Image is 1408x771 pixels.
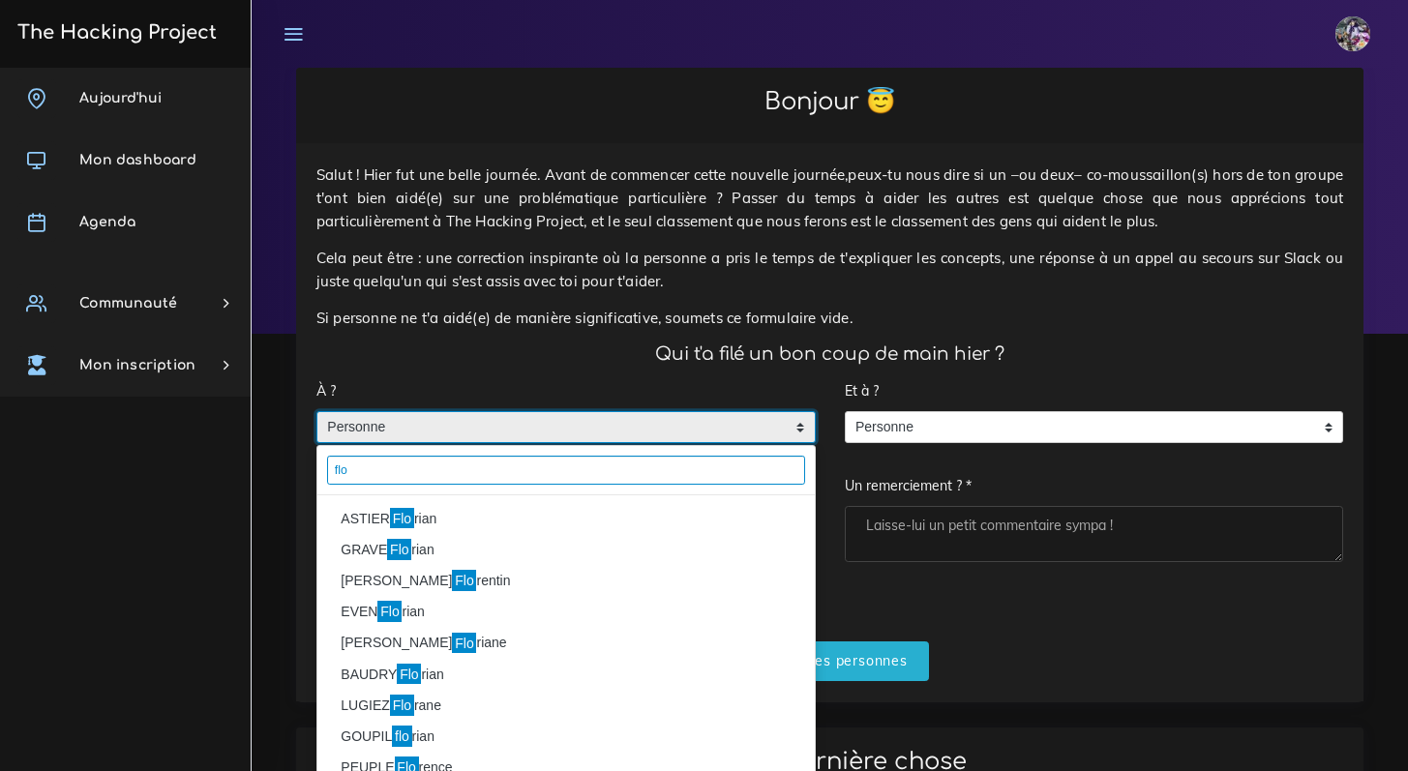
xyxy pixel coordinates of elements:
[731,641,929,681] input: Merci à ces personnes
[79,296,177,311] span: Communauté
[392,726,411,747] mark: flo
[79,358,195,372] span: Mon inscription
[387,539,411,560] mark: Flo
[316,371,336,411] label: À ?
[845,467,972,507] label: Un remerciement ? *
[327,456,805,485] input: écrivez 3 charactères minimum pour afficher les résultats
[79,153,196,167] span: Mon dashboard
[316,307,1343,330] p: Si personne ne t'a aidé(e) de manière significative, soumets ce formulaire vide.
[316,88,1343,116] h2: Bonjour 😇
[317,597,815,628] li: EVEN rian
[377,601,402,622] mark: Flo
[317,566,815,597] li: [PERSON_NAME] rentin
[452,570,476,591] mark: Flo
[316,343,1343,365] h4: Qui t'a filé un bon coup de main hier ?
[317,690,815,721] li: LUGIEZ rane
[1335,16,1370,51] img: eg54bupqcshyolnhdacp.jpg
[390,695,414,716] mark: Flo
[397,664,421,685] mark: Flo
[316,163,1343,233] p: Salut ! Hier fut une belle journée. Avant de commencer cette nouvelle journée,peux-tu nous dire s...
[452,633,476,654] mark: Flo
[317,412,786,443] span: Personne
[390,508,414,529] mark: Flo
[845,371,879,411] label: Et à ?
[316,247,1343,293] p: Cela peut être : une correction inspirante où la personne a pris le temps de t'expliquer les conc...
[79,215,135,229] span: Agenda
[12,22,217,44] h3: The Hacking Project
[317,721,815,752] li: GOUPIL rian
[317,628,815,659] li: [PERSON_NAME] riane
[79,91,162,105] span: Aujourd'hui
[317,659,815,690] li: BAUDRY rian
[846,412,1314,443] span: Personne
[317,534,815,565] li: GRAVE rian
[317,503,815,534] li: ASTIER rian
